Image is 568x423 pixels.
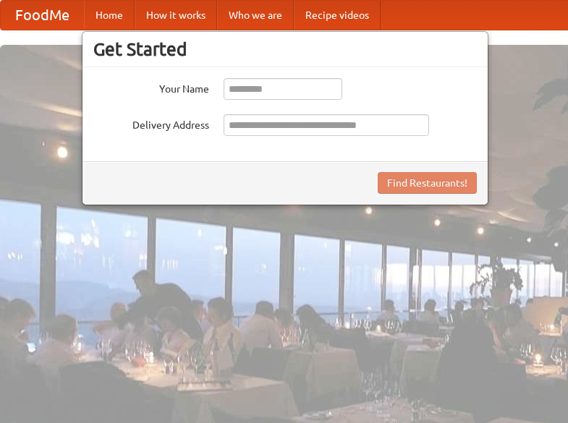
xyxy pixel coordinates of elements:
[294,1,381,30] a: Recipe videos
[1,1,84,30] a: FoodMe
[93,38,477,60] h3: Get Started
[135,1,217,30] a: How it works
[217,1,294,30] a: Who we are
[93,114,209,132] label: Delivery Address
[93,78,209,96] label: Your Name
[378,172,477,194] button: Find Restaurants!
[84,1,135,30] a: Home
